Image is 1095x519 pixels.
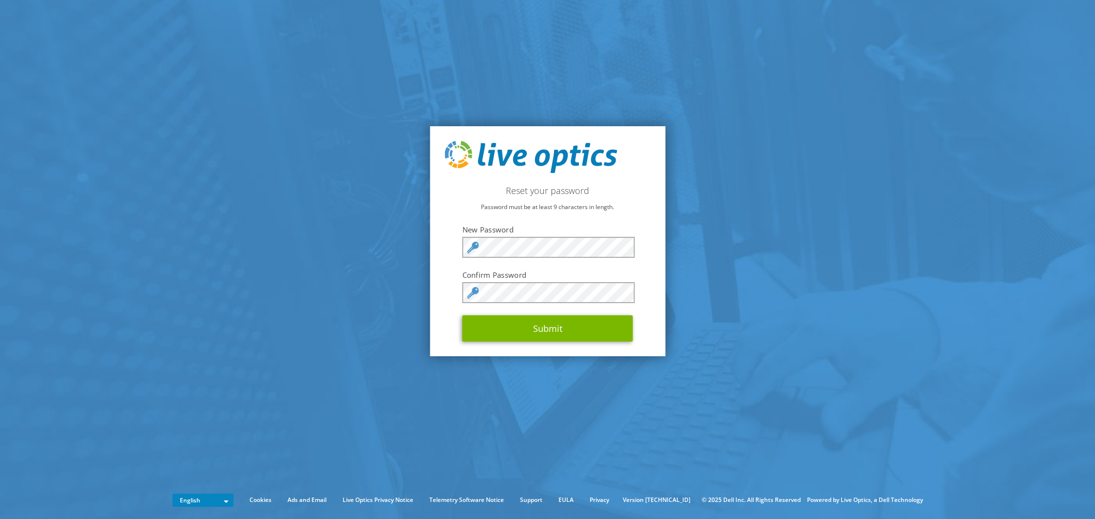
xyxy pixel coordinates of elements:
li: Version [TECHNICAL_ID] [618,495,695,505]
label: New Password [462,225,633,234]
a: Privacy [582,495,616,505]
a: Telemetry Software Notice [422,495,511,505]
h2: Reset your password [444,185,651,196]
a: Live Optics Privacy Notice [335,495,421,505]
img: live_optics_svg.svg [444,141,617,173]
li: © 2025 Dell Inc. All Rights Reserved [697,495,806,505]
a: Ads and Email [280,495,334,505]
label: Confirm Password [462,270,633,280]
a: Support [513,495,550,505]
button: Submit [462,315,633,342]
p: Password must be at least 9 characters in length. [444,202,651,212]
a: EULA [551,495,581,505]
li: Powered by Live Optics, a Dell Technology [807,495,923,505]
a: Cookies [242,495,279,505]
